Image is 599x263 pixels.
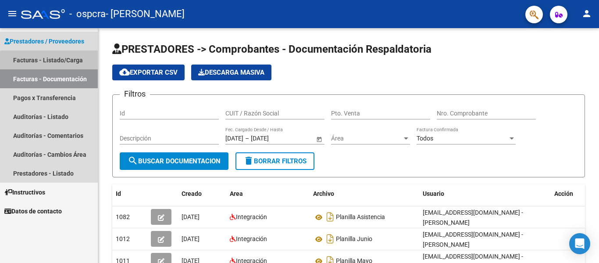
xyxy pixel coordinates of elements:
app-download-masive: Descarga masiva de comprobantes (adjuntos) [191,65,271,80]
mat-icon: cloud_download [119,67,130,77]
datatable-header-cell: Archivo [310,184,419,203]
span: Integración [236,213,267,220]
span: Borrar Filtros [243,157,307,165]
span: - [PERSON_NAME] [106,4,185,24]
span: - ospcra [69,4,106,24]
input: Start date [225,135,243,142]
datatable-header-cell: Creado [178,184,226,203]
span: Prestadores / Proveedores [4,36,84,46]
button: Exportar CSV [112,65,185,80]
button: Borrar Filtros [235,152,314,170]
span: Id [116,190,121,197]
div: Open Intercom Messenger [569,233,590,254]
span: [EMAIL_ADDRESS][DOMAIN_NAME] - [PERSON_NAME] [423,231,523,248]
span: Área [331,135,402,142]
mat-icon: menu [7,8,18,19]
span: Instructivos [4,187,45,197]
datatable-header-cell: Acción [551,184,595,203]
button: Buscar Documentacion [120,152,228,170]
span: [DATE] [182,213,200,220]
span: Area [230,190,243,197]
span: Exportar CSV [119,68,178,76]
span: Creado [182,190,202,197]
span: Planilla Junio [336,236,372,243]
button: Open calendar [314,134,324,144]
span: [DATE] [182,235,200,242]
h3: Filtros [120,88,150,100]
span: Usuario [423,190,444,197]
input: End date [251,135,294,142]
span: 1082 [116,213,130,220]
datatable-header-cell: Id [112,184,147,203]
span: 1012 [116,235,130,242]
span: Archivo [313,190,334,197]
i: Descargar documento [324,232,336,246]
span: PRESTADORES -> Comprobantes - Documentación Respaldatoria [112,43,431,55]
span: Descarga Masiva [198,68,264,76]
datatable-header-cell: Usuario [419,184,551,203]
span: Buscar Documentacion [128,157,221,165]
span: Todos [417,135,433,142]
span: – [245,135,249,142]
button: Descarga Masiva [191,65,271,80]
mat-icon: search [128,155,138,166]
mat-icon: person [581,8,592,19]
span: Integración [236,235,267,242]
span: Datos de contacto [4,206,62,216]
span: [EMAIL_ADDRESS][DOMAIN_NAME] - [PERSON_NAME] [423,209,523,226]
span: Planilla Asistencia [336,214,385,221]
datatable-header-cell: Area [226,184,310,203]
i: Descargar documento [324,210,336,224]
span: Acción [554,190,573,197]
mat-icon: delete [243,155,254,166]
